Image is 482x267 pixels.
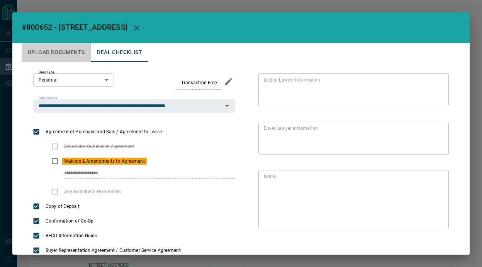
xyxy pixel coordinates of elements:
textarea: text field [264,125,440,151]
input: checklist input [64,168,219,179]
button: Open [222,100,233,111]
span: Buyer Representation Agreement / Customer Service Agreement [44,247,183,254]
span: RECO Information Guide [44,232,99,239]
span: Any Additional Documents [62,188,123,195]
span: Waivers & Amendments to Agreement [62,158,147,165]
div: Personal [33,73,114,87]
button: Upload Documents [22,43,91,62]
label: Deal Type [39,70,54,75]
textarea: text field [264,77,440,103]
span: Agreement of Purchase and Sale / Agreement to Lease [44,128,164,135]
span: #800652 - [STREET_ADDRESS] [22,22,127,32]
button: Deal Checklist [91,43,148,62]
span: Schedules Outlined in Agreement [62,143,136,150]
label: Deal Status [39,96,57,101]
span: Copy of Deposit [44,203,81,210]
span: Confirmation of Co-Op [44,218,95,224]
textarea: text field [264,173,440,226]
button: edit [222,75,235,88]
